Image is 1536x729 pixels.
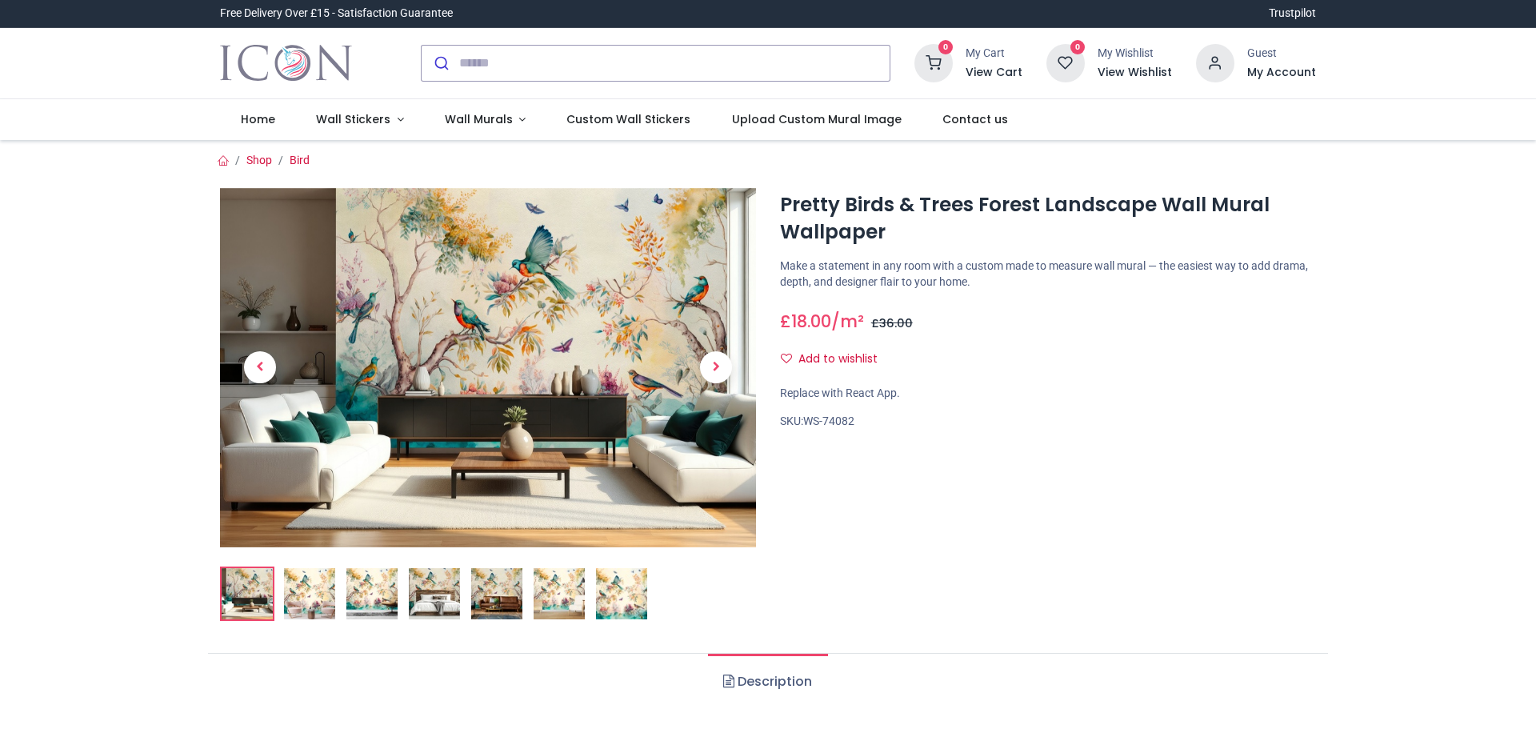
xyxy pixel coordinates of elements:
[708,654,827,710] a: Description
[566,111,690,127] span: Custom Wall Stickers
[732,111,902,127] span: Upload Custom Mural Image
[246,154,272,166] a: Shop
[700,351,732,383] span: Next
[220,242,300,493] a: Previous
[780,346,891,373] button: Add to wishlistAdd to wishlist
[780,386,1316,402] div: Replace with React App.
[1046,55,1085,68] a: 0
[422,46,459,81] button: Submit
[803,415,854,427] span: WS-74082
[831,310,864,333] span: /m²
[1247,65,1316,81] a: My Account
[966,65,1022,81] a: View Cart
[346,568,398,619] img: WS-74082-03
[316,111,390,127] span: Wall Stickers
[780,258,1316,290] p: Make a statement in any room with a custom made to measure wall mural — the easiest way to add dr...
[534,568,585,619] img: WS-74082-06
[220,188,756,547] img: Pretty Birds & Trees Forest Landscape Wall Mural Wallpaper
[879,315,913,331] span: 36.00
[676,242,756,493] a: Next
[241,111,275,127] span: Home
[791,310,831,333] span: 18.00
[914,55,953,68] a: 0
[220,6,453,22] div: Free Delivery Over £15 - Satisfaction Guarantee
[284,568,335,619] img: WS-74082-02
[220,41,352,86] img: Icon Wall Stickers
[1269,6,1316,22] a: Trustpilot
[780,191,1316,246] h1: Pretty Birds & Trees Forest Landscape Wall Mural Wallpaper
[942,111,1008,127] span: Contact us
[938,40,954,55] sup: 0
[424,99,546,141] a: Wall Murals
[409,568,460,619] img: WS-74082-04
[1098,65,1172,81] a: View Wishlist
[871,315,913,331] span: £
[1070,40,1086,55] sup: 0
[471,568,522,619] img: WS-74082-05
[445,111,513,127] span: Wall Murals
[295,99,424,141] a: Wall Stickers
[781,353,792,364] i: Add to wishlist
[244,351,276,383] span: Previous
[966,46,1022,62] div: My Cart
[1247,46,1316,62] div: Guest
[290,154,310,166] a: Bird
[780,310,831,333] span: £
[220,41,352,86] a: Logo of Icon Wall Stickers
[1098,46,1172,62] div: My Wishlist
[222,568,273,619] img: Pretty Birds & Trees Forest Landscape Wall Mural Wallpaper
[780,414,1316,430] div: SKU:
[596,568,647,619] img: WS-74082-07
